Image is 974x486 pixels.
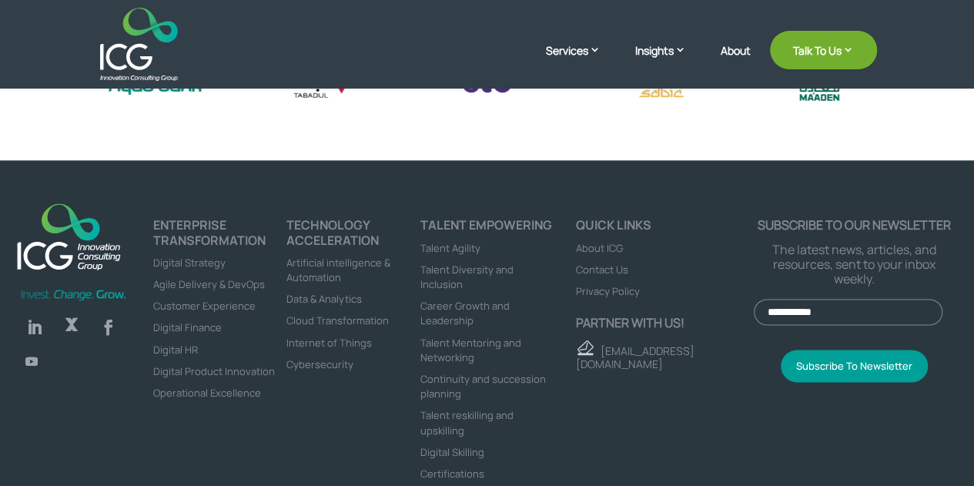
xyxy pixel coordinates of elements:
a: Digital Finance [153,320,222,334]
a: Digital Strategy [153,256,226,270]
a: Talent reskilling and upskilling [420,408,514,437]
a: Talent Diversity and Inclusion [420,263,514,291]
a: Follow on Youtube [19,349,44,374]
a: Services [546,42,616,81]
img: Invest-Change-Grow-Green [19,288,128,301]
a: Contact Us [576,263,628,277]
a: Certifications [420,467,484,481]
a: Digital Product Innovation [153,364,275,378]
a: Data & Analytics [286,292,362,306]
a: Internet of Things [286,336,372,350]
a: [EMAIL_ADDRESS][DOMAIN_NAME] [576,344,695,371]
a: Insights [635,42,701,81]
h4: Talent Empowering [420,218,554,240]
a: Agile Delivery & DevOps [153,277,265,291]
a: Digital HR [153,343,198,357]
a: Artificial intelligence & Automation [286,256,390,284]
h4: Quick links [576,218,754,240]
a: Career Growth and Leadership [420,299,510,327]
a: Cybersecurity [286,357,353,371]
a: Privacy Policy [576,284,640,298]
a: About [721,45,751,81]
p: Partner with us! [576,316,754,330]
a: Cloud Transformation [286,313,389,327]
p: The latest news, articles, and resources, sent to your inbox weekly. [754,243,954,287]
h4: ENTERPRISE TRANSFORMATION [153,218,286,254]
h4: TECHNOLOGY ACCELERATION [286,218,420,254]
a: Talk To Us [770,31,877,69]
a: Digital Skilling [420,445,484,459]
a: Operational Excellence [153,386,261,400]
button: Subscribe To Newsletter [781,350,928,382]
img: ICG [100,8,178,81]
img: email - ICG [576,340,594,355]
p: Subscribe to our newsletter [754,218,954,233]
a: Continuity and succession planning [420,372,546,401]
img: ICG-new logo (1) [9,196,128,277]
a: logo_footer [9,196,128,280]
a: Customer Experience [153,299,256,313]
a: Follow on Facebook [93,312,124,343]
a: Talent Agility [420,241,480,255]
a: Follow on LinkedIn [19,312,50,343]
a: Talent Mentoring and Networking [420,336,521,364]
a: About ICG [576,241,623,255]
a: Follow on X [56,312,87,343]
span: Subscribe To Newsletter [796,359,912,373]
